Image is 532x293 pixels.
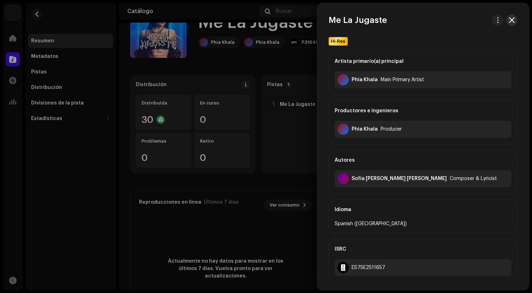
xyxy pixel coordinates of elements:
div: Phia Khala [352,126,378,132]
div: Autores [335,150,511,170]
div: ES75E2511657 [352,265,385,270]
div: ISRC [335,239,511,259]
div: Sofia Alejandra Aguirre Idrobo [352,176,447,181]
div: Idioma [335,200,511,220]
div: Phia Khala [352,77,378,83]
div: Main Primary Artist [381,77,424,83]
div: Productores e ingenieros [335,101,511,121]
div: Producer [381,126,402,132]
span: Hi-Res [329,38,347,44]
h3: Me La Jugaste [329,14,387,26]
div: Spanish ([GEOGRAPHIC_DATA]) [335,220,511,228]
div: Artista primario(a) principal [335,52,511,71]
div: Composer & Lyricist [450,176,497,181]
